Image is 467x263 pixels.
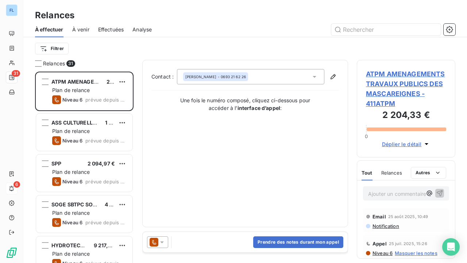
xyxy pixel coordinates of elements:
span: 31 [12,70,20,77]
span: SOGE SBTPC SOGEA REUNION INFRASTRUCTURE [51,201,177,207]
span: Email [373,214,386,220]
span: Plan de relance [52,128,90,134]
span: Effectuées [98,26,124,33]
span: prévue depuis 64 jours [85,138,127,144]
div: FL [6,4,18,16]
div: - 0693 21 62 26 [185,74,246,79]
span: Plan de relance [52,169,90,175]
span: Niveau 6 [62,220,82,225]
span: 6 [13,181,20,188]
button: Autres [411,167,446,179]
div: Open Intercom Messenger [442,238,460,256]
span: 1 080,66 € [105,119,132,126]
span: Déplier le détail [382,140,422,148]
span: À venir [72,26,89,33]
span: 25 juil. 2025, 15:26 [389,241,427,246]
input: Rechercher [331,24,441,35]
span: Relances [381,170,402,176]
div: grid [35,72,134,263]
button: Déplier le détail [380,140,433,148]
span: Niveau 6 [62,179,82,184]
span: 9 217,44 € [94,242,120,248]
span: Niveau 6 [62,97,82,103]
span: Appel [373,241,387,247]
span: Plan de relance [52,251,90,257]
span: 2 204,33 € [107,79,135,85]
label: Contact : [151,73,177,80]
span: Plan de relance [52,210,90,216]
span: ATPM AMENAGEMENTS TRAVAUX PUBLICS DES MASCAREIGNES [51,79,217,85]
p: Une fois le numéro composé, cliquez ci-dessous pour accéder à l’ : [172,96,318,112]
span: Tout [362,170,373,176]
span: prévue depuis 56 jours [85,179,127,184]
span: Plan de relance [52,87,90,93]
span: Niveau 6 [372,250,393,256]
span: prévue depuis 46 jours [85,220,127,225]
span: 31 [66,60,75,67]
span: Analyse [132,26,152,33]
span: SPP [51,160,61,167]
span: HYDROTECH SAS [51,242,96,248]
span: ATPM AMENAGEMENTS TRAVAUX PUBLICS DES MASCAREIGNES - 411ATPM [366,69,446,108]
span: ASS CULTURELLE ET SPORTIVE COREEREUNION 974 [51,119,184,126]
button: Prendre des notes durant mon appel [253,236,343,248]
span: À effectuer [35,26,63,33]
span: [PERSON_NAME] [185,74,216,79]
h3: Relances [35,9,74,22]
img: Logo LeanPay [6,247,18,259]
span: Notification [372,223,399,229]
span: 4 745,47 € [105,201,132,207]
strong: interface d’appel [238,105,281,111]
span: Masquer les notes [395,250,437,256]
h3: 2 204,33 € [366,108,446,123]
button: Filtrer [35,43,69,54]
span: 25 août 2025, 10:49 [388,214,428,219]
span: prévue depuis 74 jours [85,97,127,103]
span: Niveau 6 [62,138,82,144]
span: 2 094,97 € [88,160,115,167]
span: Relances [43,60,65,67]
span: 0 [365,133,368,139]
